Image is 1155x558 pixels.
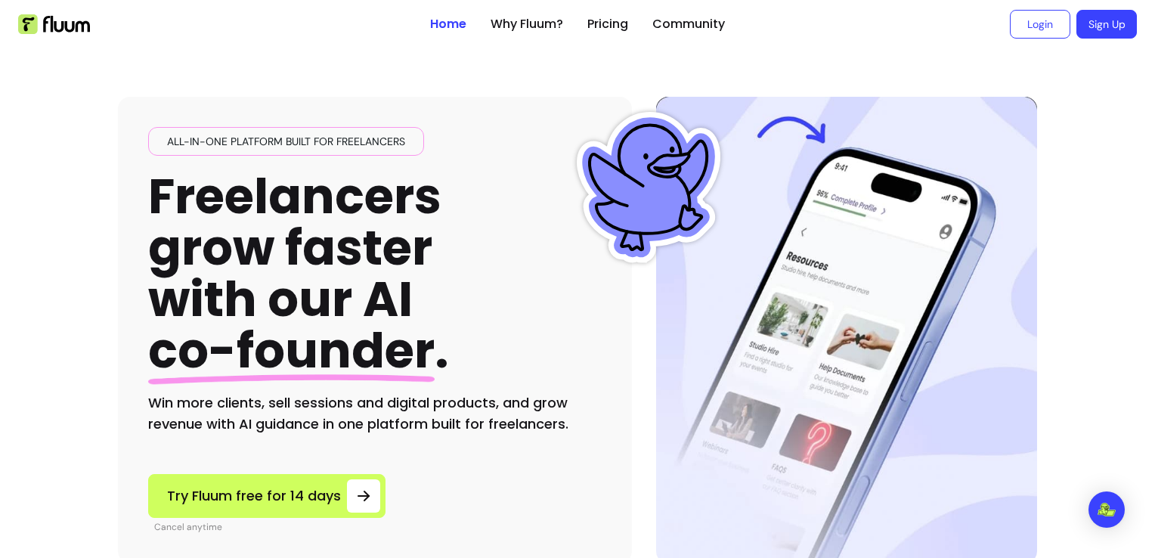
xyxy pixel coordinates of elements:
[148,392,602,435] h2: Win more clients, sell sessions and digital products, and grow revenue with AI guidance in one pl...
[154,521,386,533] p: Cancel anytime
[148,171,449,377] h1: Freelancers grow faster with our AI .
[430,15,466,33] a: Home
[1076,10,1137,39] a: Sign Up
[161,134,411,149] span: All-in-one platform built for freelancers
[18,14,90,34] img: Fluum Logo
[148,474,386,518] a: Try Fluum free for 14 days
[573,112,724,263] img: Fluum Duck sticker
[1010,10,1070,39] a: Login
[1088,491,1125,528] div: Open Intercom Messenger
[587,15,628,33] a: Pricing
[167,485,341,507] span: Try Fluum free for 14 days
[148,317,435,384] span: co-founder
[491,15,563,33] a: Why Fluum?
[652,15,725,33] a: Community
